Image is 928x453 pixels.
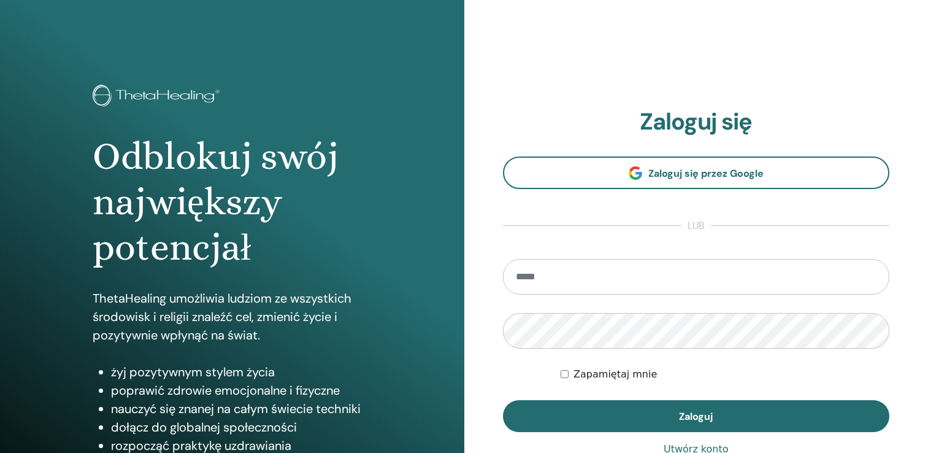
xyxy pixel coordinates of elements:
[93,289,371,344] p: ThetaHealing umożliwia ludziom ze wszystkich środowisk i religii znaleźć cel, zmienić życie i poz...
[573,367,657,382] label: Zapamiętaj mnie
[681,219,711,233] span: lub
[561,367,889,382] div: Keep me authenticated indefinitely or until I manually logout
[679,410,713,423] span: Zaloguj
[111,381,371,400] li: poprawić zdrowie emocjonalne i fizyczne
[503,157,890,189] a: Zaloguj się przez Google
[93,134,371,271] h1: Odblokuj swój największy potencjał
[503,400,890,432] button: Zaloguj
[648,167,764,180] span: Zaloguj się przez Google
[111,400,371,418] li: nauczyć się znanej na całym świecie techniki
[503,108,890,136] h2: Zaloguj się
[111,418,371,436] li: dołącz do globalnej społeczności
[111,363,371,381] li: żyj pozytywnym stylem życia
